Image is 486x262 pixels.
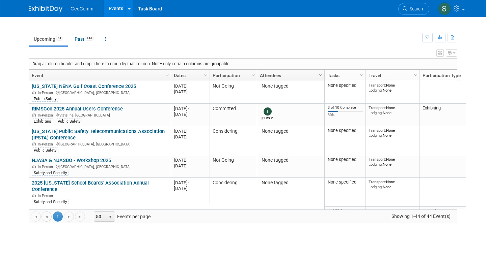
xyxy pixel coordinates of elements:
[32,83,136,89] a: [US_STATE] NENA Gulf Coast Conference 2025
[32,106,123,112] a: RIMSCon 2025 Annual Users Conference
[42,211,52,222] a: Go to the previous page
[85,36,94,41] span: 143
[203,72,209,78] span: Column Settings
[174,163,207,169] div: [DATE]
[210,104,257,126] td: Committed
[56,36,63,41] span: 44
[385,211,457,221] span: Showing 1-44 of 44 Event(s)
[260,70,320,81] a: Attendees
[32,164,168,169] div: [GEOGRAPHIC_DATA], [GEOGRAPHIC_DATA]
[264,107,272,116] img: Tyler Gross
[32,141,168,147] div: [GEOGRAPHIC_DATA], [GEOGRAPHIC_DATA]
[32,119,53,124] div: Exhibiting
[398,3,429,15] a: Search
[369,179,417,189] div: None None
[328,83,363,88] div: None specified
[32,113,36,117] img: In-Person Event
[369,133,383,138] span: Lodging:
[250,72,256,78] span: Column Settings
[38,165,55,169] span: In-Person
[262,116,273,121] div: Tyler Gross
[32,112,168,118] div: Stateline, [GEOGRAPHIC_DATA]
[174,106,207,111] div: [DATE]
[328,113,363,118] div: 30%
[369,128,386,133] span: Transport:
[38,142,55,146] span: In-Person
[369,105,386,110] span: Transport:
[369,70,415,81] a: Travel
[29,6,62,12] img: ExhibitDay
[174,180,207,186] div: [DATE]
[32,91,36,94] img: In-Person Event
[328,179,363,185] div: None specified
[210,81,257,104] td: Not Going
[260,128,321,134] div: None tagged
[32,70,166,81] a: Event
[29,59,457,69] div: Drag a column header and drop it here to group by that column. Note: only certain columns are gro...
[164,70,171,80] a: Column Settings
[369,157,417,167] div: None None
[85,211,157,222] span: Events per page
[94,212,106,221] span: 50
[188,129,189,134] span: -
[31,211,41,222] a: Go to the first page
[260,180,321,186] div: None tagged
[369,185,383,189] span: Lodging:
[202,70,210,80] a: Column Settings
[369,88,383,93] span: Lodging:
[174,157,207,163] div: [DATE]
[174,111,207,117] div: [DATE]
[369,83,386,88] span: Transport:
[210,126,257,155] td: Considering
[32,90,168,95] div: [GEOGRAPHIC_DATA], [GEOGRAPHIC_DATA]
[260,83,321,89] div: None tagged
[32,170,69,175] div: Safety and Security
[32,128,165,141] a: [US_STATE] Public Safety Telecommunications Association (IPSTA) Conference
[369,179,386,184] span: Transport:
[66,214,72,220] span: Go to the next page
[328,105,363,110] div: 3 of 10 Complete
[328,157,363,162] div: None specified
[318,72,323,78] span: Column Settings
[75,211,85,222] a: Go to the last page
[32,199,69,204] div: Safety and Security
[33,214,38,220] span: Go to the first page
[328,70,361,81] a: Tasks
[359,72,364,78] span: Column Settings
[32,194,36,197] img: In-Person Event
[420,207,470,229] td: Exhibiting
[71,6,93,11] span: GeoComm
[38,91,55,95] span: In-Person
[213,70,252,81] a: Participation
[44,214,49,220] span: Go to the previous page
[423,70,466,81] a: Participation Type
[32,142,36,145] img: In-Person Event
[260,157,321,163] div: None tagged
[369,105,417,115] div: None None
[210,178,257,207] td: Considering
[250,70,257,80] a: Column Settings
[29,33,68,45] a: Upcoming44
[188,158,189,163] span: -
[210,155,257,178] td: Not Going
[369,83,417,93] div: None None
[174,89,207,95] div: [DATE]
[38,194,55,198] span: In-Person
[53,211,63,222] span: 1
[188,106,189,111] span: -
[188,84,189,89] span: -
[32,96,58,101] div: Public Safety
[369,157,386,162] span: Transport:
[369,162,383,167] span: Lodging:
[164,72,170,78] span: Column Settings
[174,186,207,191] div: [DATE]
[358,70,366,80] a: Column Settings
[32,148,58,153] div: Public Safety
[407,6,423,11] span: Search
[188,180,189,185] span: -
[108,214,113,220] span: select
[328,208,363,213] div: 4 of 23 Complete
[412,70,420,80] a: Column Settings
[413,72,418,78] span: Column Settings
[32,157,111,163] a: NJASA & NJASBO - Workshop 2025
